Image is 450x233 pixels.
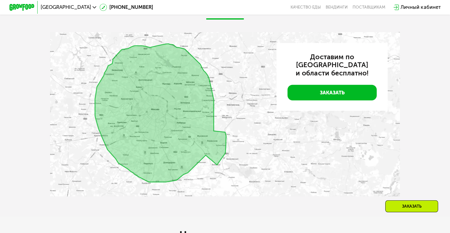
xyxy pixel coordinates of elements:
[385,200,438,212] div: Заказать
[326,5,348,10] a: Вендинги
[100,4,153,11] a: [PHONE_NUMBER]
[291,5,321,10] a: Качество еды
[353,5,385,10] div: поставщикам
[287,53,377,78] h3: Доставим по [GEOGRAPHIC_DATA] и области бесплатно!
[50,32,400,196] img: qjxAnTPE20vLBGq3.webp
[401,4,441,11] div: Личный кабинет
[41,5,91,10] span: [GEOGRAPHIC_DATA]
[287,85,377,100] a: Заказать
